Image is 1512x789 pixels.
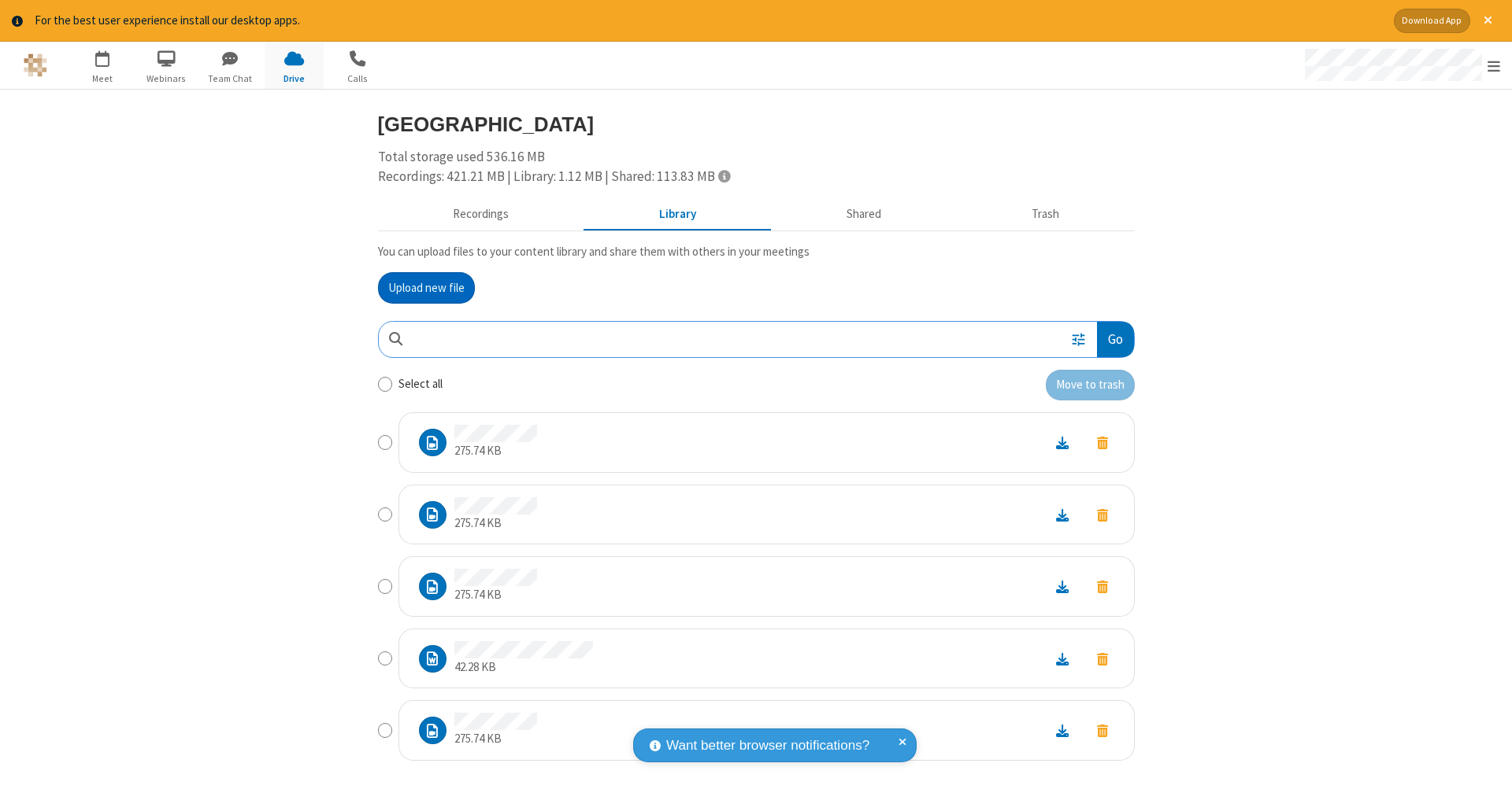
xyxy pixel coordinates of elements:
[378,199,584,229] button: Recorded meetings
[454,658,593,677] p: 42.28 KB
[1083,576,1122,597] button: Move to trash
[137,72,196,86] span: Webinars
[378,272,475,304] button: Upload new file
[378,113,1135,135] h3: [GEOGRAPHIC_DATA]
[378,243,1135,261] p: You can upload files to your content library and share them with others in your meetings
[35,12,1382,30] div: For the best user experience install our desktop apps.
[6,42,65,89] button: Logo
[1394,9,1470,33] button: Download App
[1290,42,1512,89] div: Open menu
[666,736,869,756] span: Want better browser notifications?
[1083,720,1122,741] button: Move to trash
[73,72,132,86] span: Meet
[1042,506,1083,524] a: Download file
[454,586,537,604] p: 275.74 KB
[1042,577,1083,595] a: Download file
[1046,370,1135,401] button: Move to trash
[1042,721,1083,739] a: Download file
[957,199,1135,229] button: Trash
[398,375,443,393] label: Select all
[1097,322,1133,357] button: Go
[378,147,1135,187] div: Total storage used 536.16 MB
[1042,433,1083,452] a: Download file
[772,199,957,229] button: Shared during meetings
[718,169,730,183] span: Totals displayed include files that have been moved to the trash.
[378,167,1135,187] div: Recordings: 421.21 MB | Library: 1.12 MB | Shared: 113.83 MB
[328,72,387,86] span: Calls
[265,72,324,86] span: Drive
[584,199,772,229] button: Content library
[1083,648,1122,669] button: Move to trash
[1083,432,1122,453] button: Move to trash
[1083,504,1122,525] button: Move to trash
[201,72,260,86] span: Team Chat
[454,514,537,533] p: 275.74 KB
[1476,9,1500,33] button: Close alert
[454,442,537,460] p: 275.74 KB
[1042,650,1083,668] a: Download file
[24,53,47,77] img: QA Selenium DO NOT DELETE OR CHANGE
[454,730,537,748] p: 275.74 KB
